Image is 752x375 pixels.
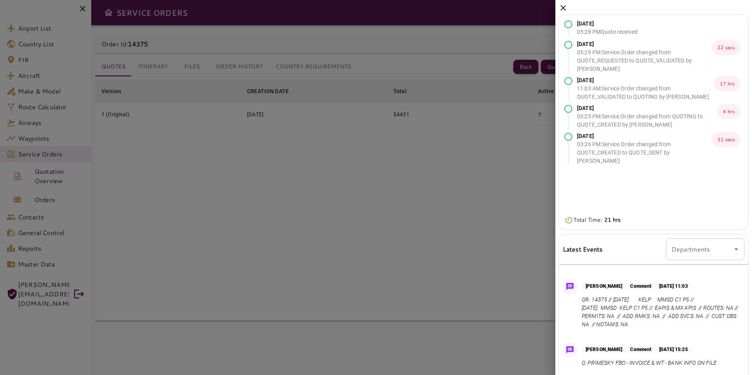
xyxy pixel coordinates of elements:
[564,344,575,355] img: Message Icon
[577,112,717,129] p: 03:25 PM : Service Order changed from QUOTING to QUOTE_CREATED by [PERSON_NAME]
[582,296,741,329] p: QR: 14375 // [DATE] KELP MMSD C1 P5 // [DATE] MMSD KELP C1 P5 // EAPIS & MX APIS // ROUTES: NA //...
[626,346,655,353] p: Comment
[577,28,638,36] p: 05:28 PM Quote received
[577,140,711,165] p: 03:26 PM : Service Order changed from QUOTE_CREATED to QUOTE_SENT by [PERSON_NAME]
[577,132,711,140] p: [DATE]
[582,359,717,367] p: Q: PRIMESKY FBO - INVOICE & WT - BANK INFO ON FILE
[655,283,691,290] p: [DATE] 11:03
[711,132,741,147] p: 31 secs
[577,104,717,112] p: [DATE]
[577,48,711,73] p: 05:29 PM : Service Order changed from QUOTE_REQUESTED to QUOTE_VALIDATED by [PERSON_NAME]
[714,76,741,91] p: 17 hrs
[577,85,714,101] p: 11:03 AM : Service Order changed from QUOTE_VALIDATED to QUOTING by [PERSON_NAME]
[577,76,714,85] p: [DATE]
[582,283,626,290] p: [PERSON_NAME]
[604,216,621,224] b: 21 hrs
[655,346,691,353] p: [DATE] 15:25
[717,104,741,119] p: 4 hrs
[577,40,711,48] p: [DATE]
[564,281,575,292] img: Message Icon
[731,244,742,255] button: Open
[573,216,621,224] p: Total Time:
[577,20,638,28] p: [DATE]
[582,346,626,353] p: [PERSON_NAME]
[711,40,741,55] p: 22 secs
[563,244,603,254] h6: Latest Events
[626,283,655,290] p: Comment
[564,216,573,224] img: Timer Icon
